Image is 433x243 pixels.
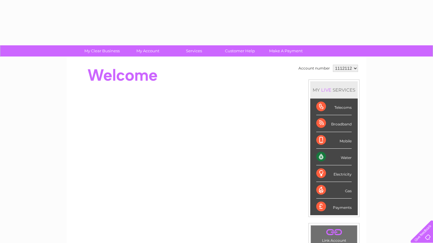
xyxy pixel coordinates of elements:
[123,45,173,57] a: My Account
[316,165,352,182] div: Electricity
[261,45,311,57] a: Make A Payment
[316,182,352,199] div: Gas
[316,99,352,115] div: Telecoms
[312,227,356,238] a: .
[215,45,265,57] a: Customer Help
[316,132,352,149] div: Mobile
[77,45,127,57] a: My Clear Business
[320,87,333,93] div: LIVE
[310,81,358,99] div: MY SERVICES
[169,45,219,57] a: Services
[297,63,331,73] td: Account number
[316,149,352,165] div: Water
[316,199,352,215] div: Payments
[316,115,352,132] div: Broadband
